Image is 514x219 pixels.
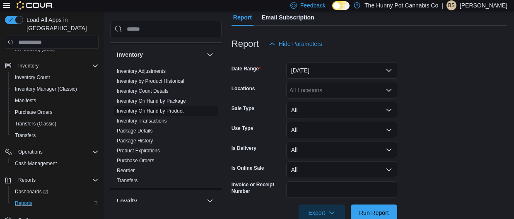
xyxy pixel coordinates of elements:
[12,187,51,197] a: Dashboards
[117,68,166,75] span: Inventory Adjustments
[117,138,153,144] a: Package History
[12,84,80,94] a: Inventory Manager (Classic)
[117,108,183,114] a: Inventory On Hand by Product
[2,174,102,186] button: Reports
[332,1,350,10] input: Dark Mode
[12,72,53,82] a: Inventory Count
[12,96,39,106] a: Manifests
[15,200,32,207] span: Reports
[117,98,186,104] a: Inventory On Hand by Package
[117,168,135,173] a: Reorder
[386,87,392,94] button: Open list of options
[23,16,99,32] span: Load All Apps in [GEOGRAPHIC_DATA]
[12,96,99,106] span: Manifests
[117,137,153,144] span: Package History
[12,130,39,140] a: Transfers
[12,159,60,168] a: Cash Management
[12,198,99,208] span: Reports
[12,119,60,129] a: Transfers (Classic)
[8,130,102,141] button: Transfers
[15,175,99,185] span: Reports
[117,68,166,74] a: Inventory Adjustments
[8,118,102,130] button: Transfers (Classic)
[460,0,507,10] p: [PERSON_NAME]
[15,188,48,195] span: Dashboards
[205,196,215,206] button: Loyalty
[364,0,438,10] p: The Hunny Pot Cannabis Co
[15,132,36,139] span: Transfers
[117,157,154,164] span: Purchase Orders
[12,107,56,117] a: Purchase Orders
[15,86,77,92] span: Inventory Manager (Classic)
[117,128,153,134] span: Package Details
[15,109,53,116] span: Purchase Orders
[17,1,53,10] img: Cova
[12,159,99,168] span: Cash Management
[12,187,99,197] span: Dashboards
[117,78,184,84] a: Inventory by Product Historical
[300,1,326,10] span: Feedback
[286,161,397,178] button: All
[232,85,255,92] label: Locations
[8,95,102,106] button: Manifests
[286,142,397,158] button: All
[18,177,36,183] span: Reports
[117,197,203,205] button: Loyalty
[117,51,143,59] h3: Inventory
[8,72,102,83] button: Inventory Count
[262,9,314,26] span: Email Subscription
[15,175,39,185] button: Reports
[117,88,169,94] a: Inventory Count Details
[12,107,99,117] span: Purchase Orders
[232,39,259,49] h3: Report
[232,165,264,171] label: Is Online Sale
[232,181,283,195] label: Invoice or Receipt Number
[359,209,389,217] span: Run Report
[117,118,167,124] a: Inventory Transactions
[117,51,203,59] button: Inventory
[8,158,102,169] button: Cash Management
[286,62,397,79] button: [DATE]
[232,145,256,152] label: Is Delivery
[15,147,46,157] button: Operations
[286,122,397,138] button: All
[117,148,160,154] a: Product Expirations
[442,0,443,10] p: |
[117,167,135,174] span: Reorder
[2,60,102,72] button: Inventory
[117,197,137,205] h3: Loyalty
[15,147,99,157] span: Operations
[205,50,215,60] button: Inventory
[117,158,154,164] a: Purchase Orders
[18,149,43,155] span: Operations
[12,119,99,129] span: Transfers (Classic)
[286,102,397,118] button: All
[12,198,36,208] a: Reports
[12,84,99,94] span: Inventory Manager (Classic)
[8,197,102,209] button: Reports
[15,160,57,167] span: Cash Management
[232,65,261,72] label: Date Range
[15,120,56,127] span: Transfers (Classic)
[117,147,160,154] span: Product Expirations
[117,128,153,134] a: Package Details
[8,186,102,197] a: Dashboards
[117,178,138,183] a: Transfers
[8,106,102,118] button: Purchase Orders
[448,0,455,10] span: BS
[18,63,39,69] span: Inventory
[15,61,99,71] span: Inventory
[15,74,50,81] span: Inventory Count
[12,130,99,140] span: Transfers
[12,72,99,82] span: Inventory Count
[446,0,456,10] div: Brandon Saltzman
[265,36,326,52] button: Hide Parameters
[279,40,322,48] span: Hide Parameters
[2,146,102,158] button: Operations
